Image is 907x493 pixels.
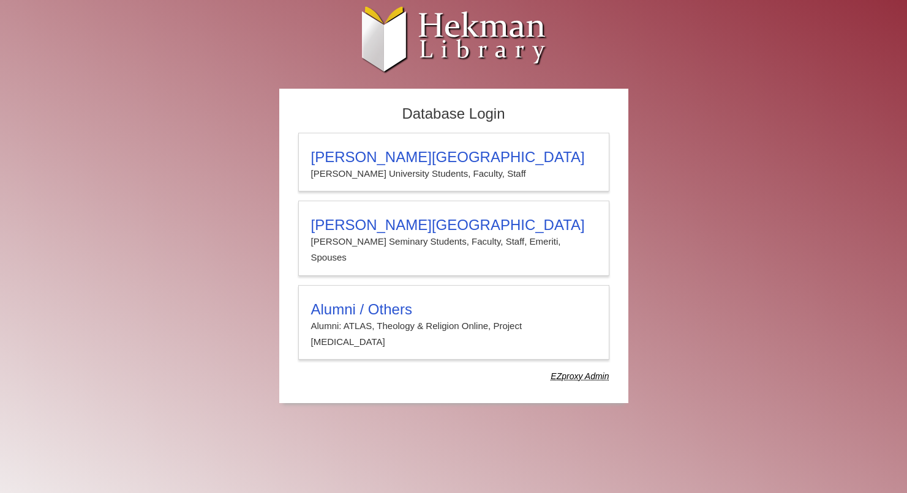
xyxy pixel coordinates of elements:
[311,234,597,266] p: [PERSON_NAME] Seminary Students, Faculty, Staff, Emeriti, Spouses
[311,166,597,182] p: [PERSON_NAME] University Students, Faculty, Staff
[292,102,615,127] h2: Database Login
[311,301,597,318] h3: Alumni / Others
[311,149,597,166] h3: [PERSON_NAME][GEOGRAPHIC_DATA]
[298,201,609,276] a: [PERSON_NAME][GEOGRAPHIC_DATA][PERSON_NAME] Seminary Students, Faculty, Staff, Emeriti, Spouses
[311,217,597,234] h3: [PERSON_NAME][GEOGRAPHIC_DATA]
[298,133,609,191] a: [PERSON_NAME][GEOGRAPHIC_DATA][PERSON_NAME] University Students, Faculty, Staff
[551,371,609,381] dfn: Use Alumni login
[311,301,597,350] summary: Alumni / OthersAlumni: ATLAS, Theology & Religion Online, Project [MEDICAL_DATA]
[311,318,597,350] p: Alumni: ATLAS, Theology & Religion Online, Project [MEDICAL_DATA]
